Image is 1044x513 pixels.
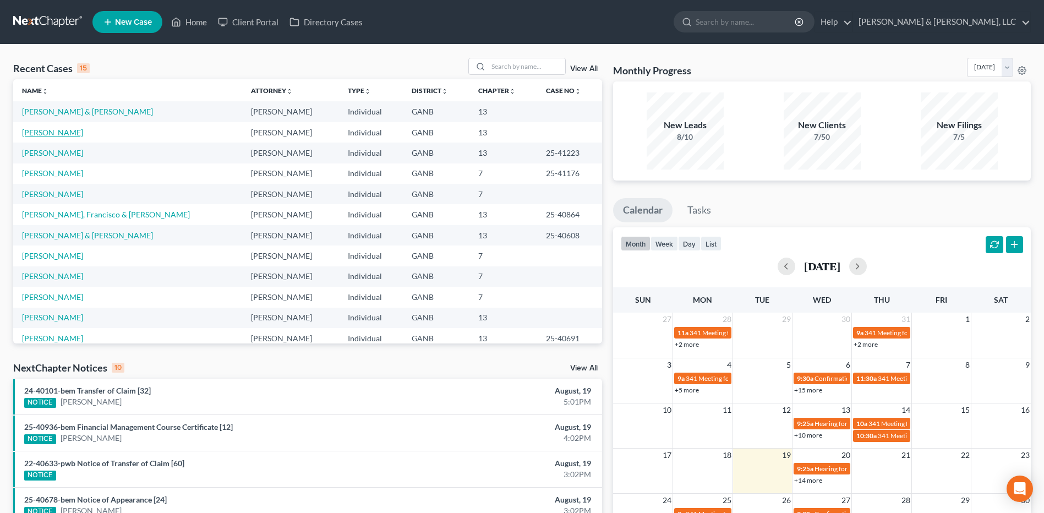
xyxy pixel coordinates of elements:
[441,88,448,95] i: unfold_more
[537,328,602,348] td: 25-40691
[469,328,537,348] td: 13
[804,260,840,272] h2: [DATE]
[721,494,733,507] span: 25
[403,328,469,348] td: GANB
[537,163,602,184] td: 25-41176
[575,88,581,95] i: unfold_more
[994,295,1008,304] span: Sat
[840,403,851,417] span: 13
[690,329,789,337] span: 341 Meeting for [PERSON_NAME]
[784,132,861,143] div: 7/50
[339,184,403,204] td: Individual
[794,476,822,484] a: +14 more
[537,204,602,225] td: 25-40864
[662,403,673,417] span: 10
[469,184,537,204] td: 7
[403,266,469,287] td: GANB
[874,295,890,304] span: Thu
[546,86,581,95] a: Case Nounfold_more
[570,364,598,372] a: View All
[675,386,699,394] a: +5 more
[478,86,516,95] a: Chapterunfold_more
[409,469,591,480] div: 3:02PM
[409,422,591,433] div: August, 19
[251,86,293,95] a: Attorneyunfold_more
[678,236,701,251] button: day
[900,313,911,326] span: 31
[960,449,971,462] span: 22
[339,163,403,184] td: Individual
[339,328,403,348] td: Individual
[242,225,339,245] td: [PERSON_NAME]
[921,119,998,132] div: New Filings
[797,374,813,383] span: 9:30a
[856,419,867,428] span: 10a
[348,86,371,95] a: Typeunfold_more
[537,225,602,245] td: 25-40608
[856,329,863,337] span: 9a
[1024,358,1031,372] span: 9
[900,494,911,507] span: 28
[403,308,469,328] td: GANB
[339,101,403,122] td: Individual
[781,403,792,417] span: 12
[403,163,469,184] td: GANB
[878,432,977,440] span: 341 Meeting for [PERSON_NAME]
[677,374,685,383] span: 9a
[755,295,769,304] span: Tue
[853,12,1030,32] a: [PERSON_NAME] & [PERSON_NAME], LLC
[77,63,90,73] div: 15
[339,225,403,245] td: Individual
[840,494,851,507] span: 27
[403,204,469,225] td: GANB
[242,308,339,328] td: [PERSON_NAME]
[409,396,591,407] div: 5:01PM
[13,62,90,75] div: Recent Cases
[677,329,688,337] span: 11a
[840,449,851,462] span: 20
[339,143,403,163] td: Individual
[242,101,339,122] td: [PERSON_NAME]
[403,184,469,204] td: GANB
[242,204,339,225] td: [PERSON_NAME]
[242,122,339,143] td: [PERSON_NAME]
[936,295,947,304] span: Fri
[22,210,190,219] a: [PERSON_NAME], Francisco & [PERSON_NAME]
[662,313,673,326] span: 27
[403,245,469,266] td: GANB
[364,88,371,95] i: unfold_more
[784,119,861,132] div: New Clients
[960,403,971,417] span: 15
[403,287,469,307] td: GANB
[166,12,212,32] a: Home
[781,313,792,326] span: 29
[854,340,878,348] a: +2 more
[721,313,733,326] span: 28
[339,266,403,287] td: Individual
[22,271,83,281] a: [PERSON_NAME]
[24,459,184,468] a: 22-40633-pwb Notice of Transfer of Claim [60]
[22,148,83,157] a: [PERSON_NAME]
[22,86,48,95] a: Nameunfold_more
[24,471,56,481] div: NOTICE
[613,198,673,222] a: Calendar
[797,419,813,428] span: 9:25a
[22,334,83,343] a: [PERSON_NAME]
[469,308,537,328] td: 13
[22,107,153,116] a: [PERSON_NAME] & [PERSON_NAME]
[693,295,712,304] span: Mon
[1020,403,1031,417] span: 16
[24,495,167,504] a: 25-40678-bem Notice of Appearance [24]
[677,198,721,222] a: Tasks
[794,386,822,394] a: +15 more
[797,465,813,473] span: 9:25a
[22,189,83,199] a: [PERSON_NAME]
[813,295,831,304] span: Wed
[721,403,733,417] span: 11
[1024,313,1031,326] span: 2
[785,358,792,372] span: 5
[666,358,673,372] span: 3
[409,458,591,469] div: August, 19
[964,358,971,372] span: 8
[339,308,403,328] td: Individual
